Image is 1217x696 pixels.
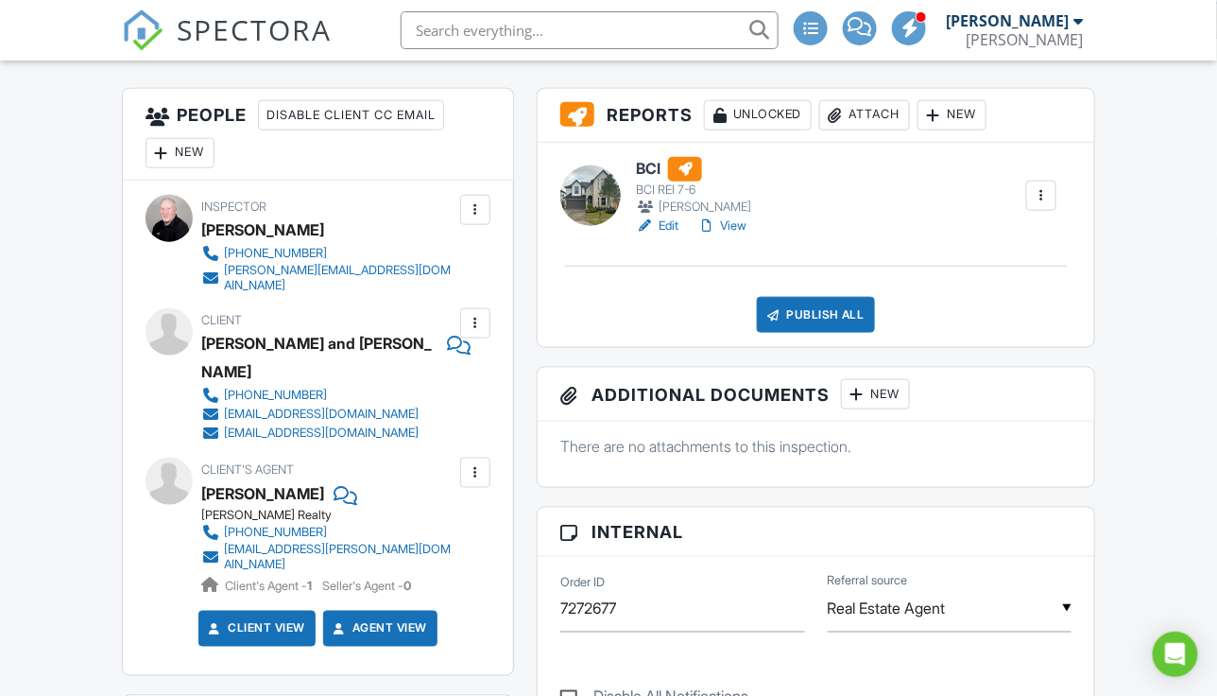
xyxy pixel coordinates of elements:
[201,424,455,443] a: [EMAIL_ADDRESS][DOMAIN_NAME]
[177,9,332,49] span: SPECTORA
[224,525,327,540] div: [PHONE_NUMBER]
[636,157,754,217] a: BCI BCI REI 7-6 [PERSON_NAME]
[146,138,214,168] div: New
[201,313,242,327] span: Client
[841,379,910,409] div: New
[538,508,1094,557] h3: Internal
[401,11,779,49] input: Search everything...
[917,100,986,130] div: New
[636,157,754,182] h6: BCI
[201,462,294,477] span: Client's Agent
[966,30,1083,49] div: Billy Cook
[636,217,678,235] a: Edit
[697,217,746,235] a: View
[224,263,455,293] div: [PERSON_NAME][EMAIL_ADDRESS][DOMAIN_NAME]
[201,386,455,405] a: [PHONE_NUMBER]
[224,542,455,572] div: [EMAIL_ADDRESS][PERSON_NAME][DOMAIN_NAME]
[122,9,163,51] img: The Best Home Inspection Software - Spectora
[201,329,437,386] div: [PERSON_NAME] and [PERSON_NAME]
[704,100,812,130] div: Unlocked
[819,100,910,130] div: Attach
[201,479,324,508] a: [PERSON_NAME]
[201,200,266,214] span: Inspector
[538,368,1094,422] h3: Additional Documents
[258,100,444,130] div: Disable Client CC Email
[224,426,419,441] div: [EMAIL_ADDRESS][DOMAIN_NAME]
[307,580,312,594] strong: 1
[201,542,455,572] a: [EMAIL_ADDRESS][PERSON_NAME][DOMAIN_NAME]
[1153,632,1198,677] div: Open Intercom Messenger
[403,580,411,594] strong: 0
[538,89,1094,143] h3: Reports
[201,523,455,542] a: [PHONE_NUMBER]
[224,246,327,261] div: [PHONE_NUMBER]
[201,216,324,244] div: [PERSON_NAME]
[560,574,605,591] label: Order ID
[201,508,471,523] div: [PERSON_NAME] Realty
[205,619,305,638] a: Client View
[224,407,419,422] div: [EMAIL_ADDRESS][DOMAIN_NAME]
[946,11,1069,30] div: [PERSON_NAME]
[224,388,327,403] div: [PHONE_NUMBER]
[225,580,315,594] span: Client's Agent -
[636,198,754,217] div: [PERSON_NAME]
[201,405,455,424] a: [EMAIL_ADDRESS][DOMAIN_NAME]
[560,436,1071,457] p: There are no attachments to this inspection.
[123,89,513,181] h3: People
[757,297,875,333] div: Publish All
[201,263,455,293] a: [PERSON_NAME][EMAIL_ADDRESS][DOMAIN_NAME]
[636,183,754,198] div: BCI REI 7-6
[828,573,908,590] label: Referral source
[201,244,455,263] a: [PHONE_NUMBER]
[322,580,411,594] span: Seller's Agent -
[122,26,332,65] a: SPECTORA
[330,619,427,638] a: Agent View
